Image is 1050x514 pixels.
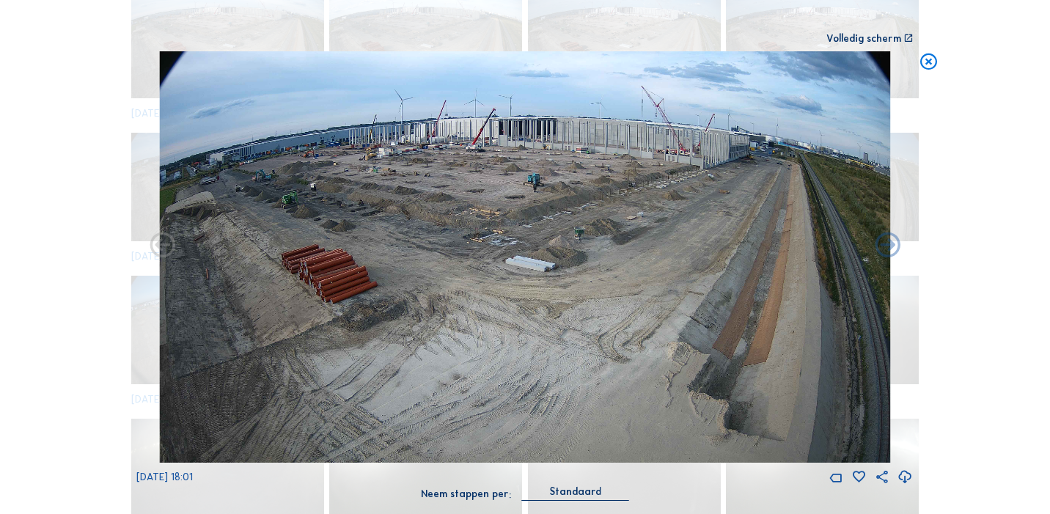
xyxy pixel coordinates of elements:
[550,485,601,499] div: Standaard
[522,485,629,501] div: Standaard
[159,51,890,463] img: Image
[826,34,901,44] div: Volledig scherm
[147,231,177,261] i: Forward
[421,489,511,499] div: Neem stappen per:
[136,471,193,483] span: [DATE] 18:01
[873,231,903,261] i: Back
